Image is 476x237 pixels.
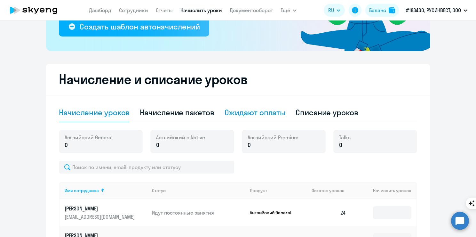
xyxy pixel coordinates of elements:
span: Ещё [281,6,290,14]
div: Статус [152,188,166,193]
p: #183400, РУСИНВЕСТ, ООО [406,6,461,14]
img: balance [389,7,395,13]
span: Остаток уроков [312,188,345,193]
div: Продукт [250,188,307,193]
div: Ожидают оплаты [225,107,286,118]
button: Создать шаблон автоначислений [59,17,209,37]
a: Отчеты [156,7,173,13]
p: Идут постоянные занятия [152,209,245,216]
span: 0 [339,141,342,149]
a: Документооборот [230,7,273,13]
span: RU [328,6,334,14]
div: Продукт [250,188,267,193]
p: Английский General [250,210,298,216]
a: Дашборд [89,7,111,13]
h2: Начисление и списание уроков [59,72,417,87]
button: Ещё [281,4,297,17]
p: [EMAIL_ADDRESS][DOMAIN_NAME] [65,213,136,220]
input: Поиск по имени, email, продукту или статусу [59,161,234,174]
td: 24 [306,199,351,226]
span: Английский General [65,134,113,141]
button: RU [324,4,345,17]
div: Начисление уроков [59,107,130,118]
div: Имя сотрудника [65,188,147,193]
div: Начисление пакетов [140,107,214,118]
span: 0 [65,141,68,149]
span: Английский с Native [156,134,205,141]
p: [PERSON_NAME] [65,205,136,212]
span: Talks [339,134,351,141]
div: Списание уроков [296,107,358,118]
button: #183400, РУСИНВЕСТ, ООО [403,3,471,18]
div: Остаток уроков [312,188,351,193]
th: Начислить уроков [351,182,416,199]
span: 0 [156,141,159,149]
a: Сотрудники [119,7,148,13]
div: Статус [152,188,245,193]
button: Балансbalance [365,4,399,17]
a: Начислить уроки [180,7,222,13]
span: 0 [248,141,251,149]
div: Баланс [369,6,386,14]
div: Имя сотрудника [65,188,99,193]
div: Создать шаблон автоначислений [80,21,200,32]
a: [PERSON_NAME][EMAIL_ADDRESS][DOMAIN_NAME] [65,205,147,220]
span: Английский Premium [248,134,298,141]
